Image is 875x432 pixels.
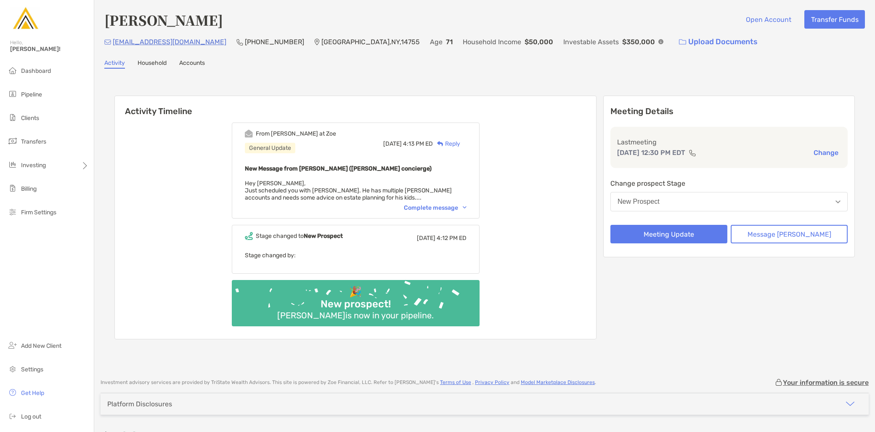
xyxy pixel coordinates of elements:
[245,143,295,153] div: General Update
[104,10,223,29] h4: [PERSON_NAME]
[21,67,51,75] span: Dashboard
[21,209,56,216] span: Firm Settings
[245,130,253,138] img: Event icon
[610,178,848,189] p: Change prospect Stage
[811,148,841,157] button: Change
[403,140,433,147] span: 4:13 PM ED
[21,185,37,192] span: Billing
[21,115,39,122] span: Clients
[8,411,18,421] img: logout icon
[475,379,509,385] a: Privacy Policy
[346,286,365,298] div: 🎉
[8,387,18,397] img: get-help icon
[232,280,480,319] img: Confetti
[673,33,763,51] a: Upload Documents
[433,139,460,148] div: Reply
[256,232,343,240] div: Stage changed to
[236,39,243,45] img: Phone Icon
[115,96,596,116] h6: Activity Timeline
[8,207,18,217] img: firm-settings icon
[783,379,869,387] p: Your information is secure
[679,39,686,45] img: button icon
[104,40,111,45] img: Email Icon
[404,204,467,211] div: Complete message
[8,183,18,193] img: billing icon
[21,342,61,349] span: Add New Client
[245,37,304,47] p: [PHONE_NUMBER]
[21,389,44,397] span: Get Help
[835,200,841,203] img: Open dropdown arrow
[731,225,848,243] button: Message [PERSON_NAME]
[622,37,655,47] p: $350,000
[739,10,798,29] button: Open Account
[437,235,467,242] span: 4:12 PM ED
[245,165,432,172] b: New Message from [PERSON_NAME] ([PERSON_NAME] concierge)
[21,91,42,98] span: Pipeline
[437,141,443,147] img: Reply icon
[245,180,452,201] span: Hey [PERSON_NAME], Just scheduled you with [PERSON_NAME]. He has multiple [PERSON_NAME] accounts ...
[658,39,663,44] img: Info Icon
[8,340,18,350] img: add_new_client icon
[21,162,46,169] span: Investing
[617,147,685,158] p: [DATE] 12:30 PM EDT
[274,310,437,320] div: [PERSON_NAME] is now in your pipeline.
[804,10,865,29] button: Transfer Funds
[8,160,18,170] img: investing icon
[245,232,253,240] img: Event icon
[417,235,435,242] span: [DATE]
[463,206,467,209] img: Chevron icon
[8,364,18,374] img: settings icon
[314,39,320,45] img: Location Icon
[21,366,43,373] span: Settings
[618,198,660,205] div: New Prospect
[8,112,18,123] img: clients icon
[610,106,848,117] p: Meeting Details
[21,413,41,420] span: Log out
[317,298,394,310] div: New prospect!
[179,59,205,69] a: Accounts
[8,136,18,146] img: transfers icon
[101,379,596,386] p: Investment advisory services are provided by TriState Wealth Advisors . This site is powered by Z...
[383,140,402,147] span: [DATE]
[521,379,595,385] a: Model Marketplace Disclosures
[610,225,727,243] button: Meeting Update
[10,3,40,34] img: Zoe Logo
[104,59,125,69] a: Activity
[8,89,18,99] img: pipeline icon
[689,149,696,156] img: communication type
[440,379,471,385] a: Terms of Use
[245,250,467,261] p: Stage changed by:
[563,37,619,47] p: Investable Assets
[525,37,553,47] p: $50,000
[8,65,18,75] img: dashboard icon
[256,130,336,137] div: From [PERSON_NAME] at Zoe
[845,399,855,409] img: icon arrow
[138,59,167,69] a: Household
[446,37,453,47] p: 71
[107,400,172,408] div: Platform Disclosures
[113,37,226,47] p: [EMAIL_ADDRESS][DOMAIN_NAME]
[617,137,841,147] p: Last meeting
[10,45,89,53] span: [PERSON_NAME]!
[463,37,521,47] p: Household Income
[21,138,46,145] span: Transfers
[321,37,420,47] p: [GEOGRAPHIC_DATA] , NY , 14755
[430,37,443,47] p: Age
[610,192,848,211] button: New Prospect
[304,232,343,240] b: New Prospect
